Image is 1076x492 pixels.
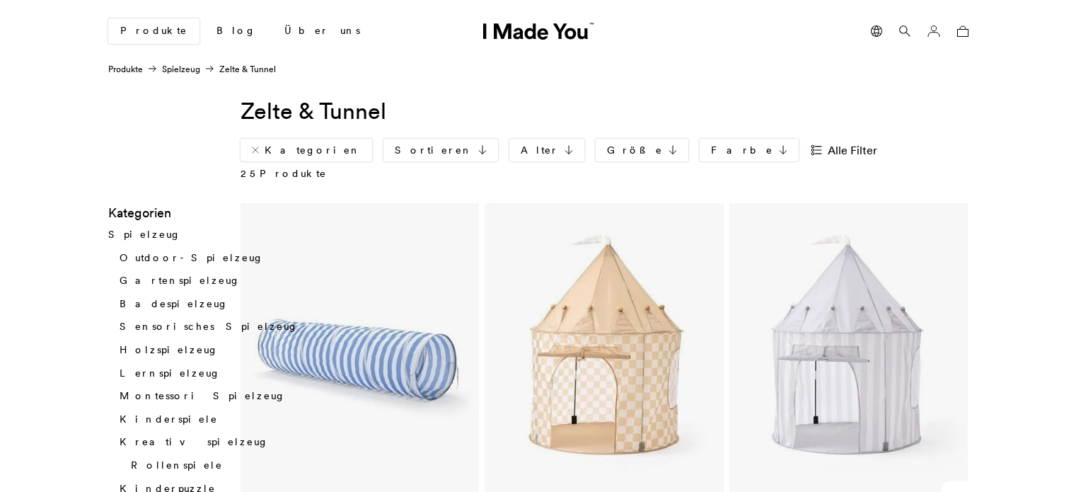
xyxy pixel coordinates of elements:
[120,436,269,449] a: Kreativspielzeug
[596,139,688,161] a: Größe
[120,343,219,356] a: Holzspielzeug
[108,228,181,241] a: Spielzeug
[120,297,228,310] a: Badespielzeug
[120,413,218,425] a: Kinderspiele
[162,64,200,74] a: Spielzeug
[108,203,344,222] h3: Kategorien
[241,167,260,180] span: 25
[383,139,498,161] a: Sortieren
[205,19,267,43] a: Blog
[120,275,241,287] a: Gartenspielzeug
[810,139,889,161] a: Alle Filter
[108,64,143,74] a: Produkte
[241,167,327,181] p: Produkte
[108,63,276,76] nav: Zelte & Tunnel
[120,251,264,264] a: Outdoor-Spielzeug
[241,139,372,161] a: Kategorien
[108,18,199,44] a: Produkte
[273,19,371,43] a: Über uns
[241,96,968,127] h1: Zelte & Tunnel
[131,459,223,471] a: Rollenspiele
[120,321,299,333] a: Sensorisches Spielzeug
[700,139,799,161] a: Farbe
[120,367,221,379] a: Lernspielzeug
[509,139,584,161] a: Alter
[120,390,286,403] a: Montessori Spielzeug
